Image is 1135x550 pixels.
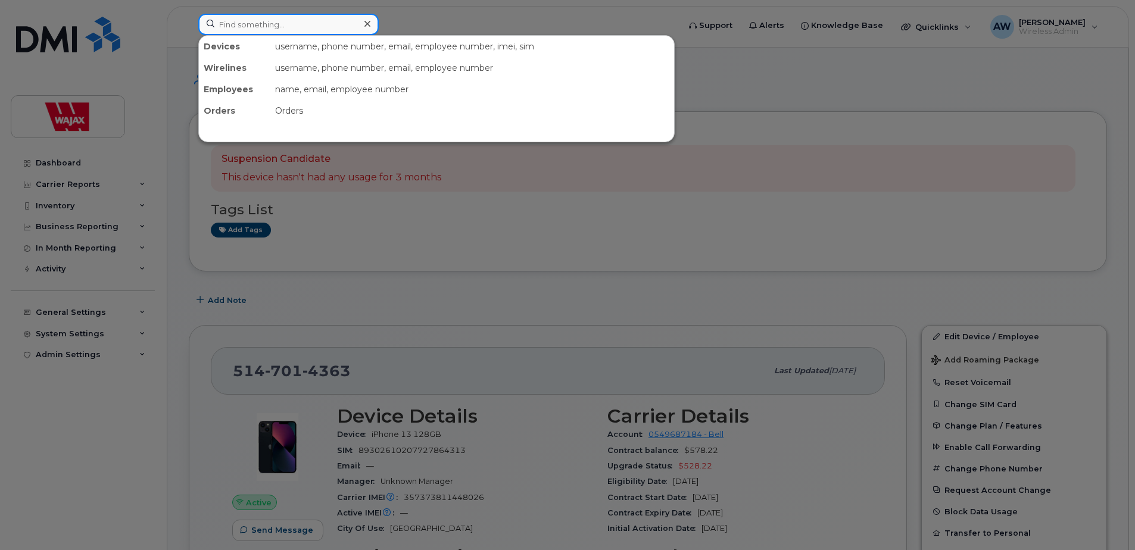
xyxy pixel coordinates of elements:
[199,79,270,100] div: Employees
[270,36,674,57] div: username, phone number, email, employee number, imei, sim
[270,57,674,79] div: username, phone number, email, employee number
[270,100,674,121] div: Orders
[199,36,270,57] div: Devices
[270,79,674,100] div: name, email, employee number
[199,100,270,121] div: Orders
[199,57,270,79] div: Wirelines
